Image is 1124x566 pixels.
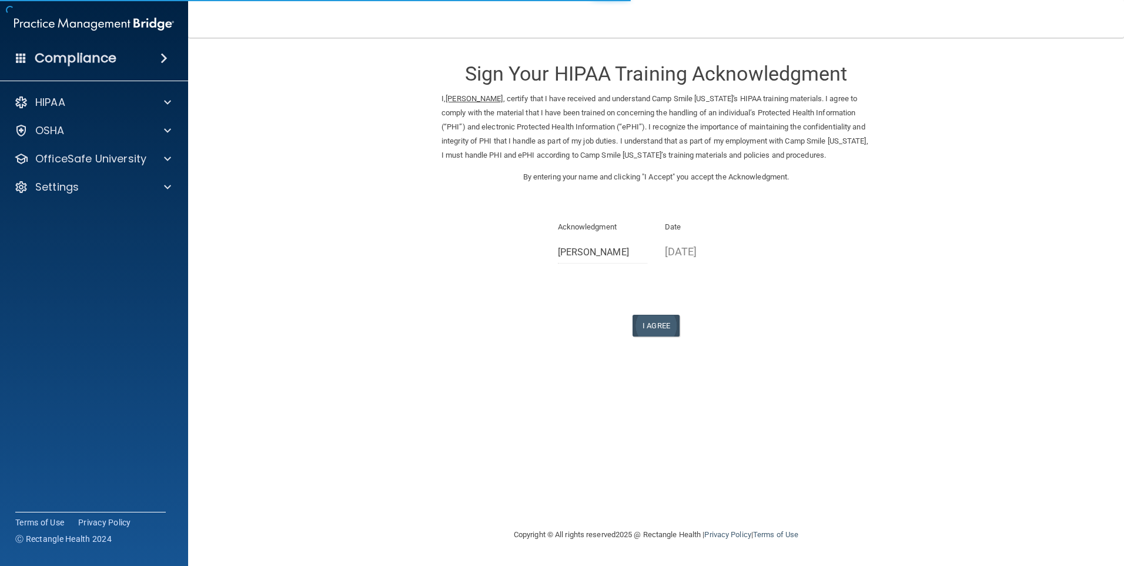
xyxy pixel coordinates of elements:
[753,530,798,539] a: Terms of Use
[14,12,174,36] img: PMB logo
[665,242,755,261] p: [DATE]
[633,315,680,337] button: I Agree
[15,517,64,528] a: Terms of Use
[35,152,146,166] p: OfficeSafe University
[35,95,65,109] p: HIPAA
[14,180,171,194] a: Settings
[35,180,79,194] p: Settings
[441,516,871,554] div: Copyright © All rights reserved 2025 @ Rectangle Health | |
[78,517,131,528] a: Privacy Policy
[704,530,751,539] a: Privacy Policy
[14,124,171,138] a: OSHA
[558,242,648,264] input: Full Name
[15,533,112,545] span: Ⓒ Rectangle Health 2024
[441,92,871,162] p: I, , certify that I have received and understand Camp Smile [US_STATE]'s HIPAA training materials...
[441,170,871,184] p: By entering your name and clicking "I Accept" you accept the Acknowledgment.
[14,152,171,166] a: OfficeSafe University
[558,220,648,234] p: Acknowledgment
[14,95,171,109] a: HIPAA
[35,50,116,66] h4: Compliance
[665,220,755,234] p: Date
[446,94,503,103] ins: [PERSON_NAME]
[441,63,871,85] h3: Sign Your HIPAA Training Acknowledgment
[35,124,65,138] p: OSHA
